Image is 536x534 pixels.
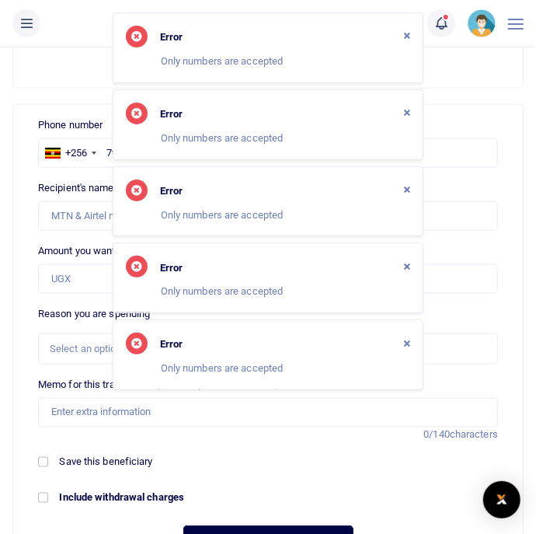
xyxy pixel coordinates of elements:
[483,481,520,518] div: Open Intercom Messenger
[60,490,185,506] label: Include withdrawal charges
[38,117,103,133] label: Phone number
[161,208,410,224] p: Only numbers are accepted
[38,306,150,322] label: Reason you are spending
[161,54,410,70] p: Only numbers are accepted
[468,9,496,37] img: profile-user
[160,262,183,274] h6: Error
[404,183,410,197] button: Close
[450,429,498,441] span: characters
[161,361,410,377] p: Only numbers are accepted
[424,429,451,441] span: 0/140
[160,31,183,44] h6: Error
[160,185,183,197] h6: Error
[160,338,183,351] h6: Error
[404,260,410,274] button: Close
[38,398,498,428] input: Enter extra information
[50,341,475,357] div: Select an option
[404,30,410,43] button: Close
[39,139,101,167] div: Uganda: +256
[38,180,114,196] label: Recipient's name
[161,284,410,300] p: Only numbers are accepted
[38,243,151,259] label: Amount you want to send
[404,337,410,351] button: Close
[38,138,498,168] input: Enter phone number
[38,201,498,231] input: MTN & Airtel numbers are validated
[160,108,183,120] h6: Error
[161,131,410,147] p: Only numbers are accepted
[404,106,410,120] button: Close
[38,264,498,294] input: UGX
[60,455,153,470] label: Save this beneficiary
[65,145,87,161] div: +256
[38,377,280,393] label: Memo for this transaction (Your recipient will see this)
